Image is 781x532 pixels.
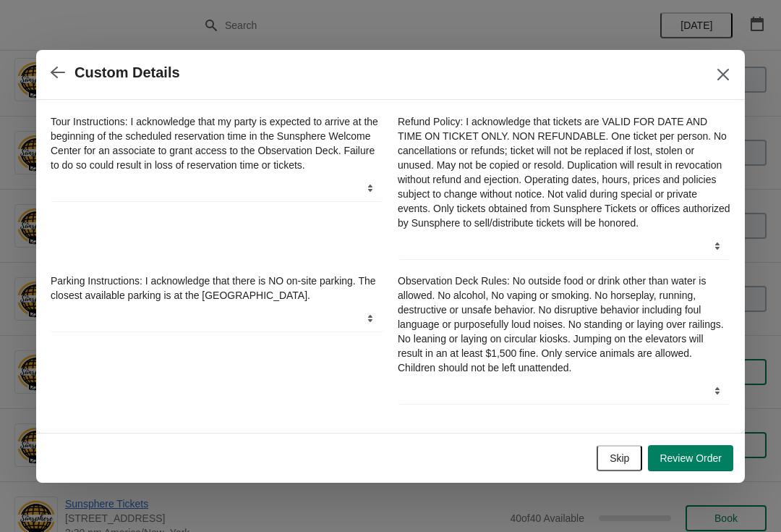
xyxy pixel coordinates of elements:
button: Review Order [648,445,733,471]
label: Parking Instructions: I acknowledge that there is NO on-site parking. The closest available parki... [51,274,383,303]
span: Skip [610,452,629,464]
button: Close [710,62,736,88]
label: Observation Deck Rules: No outside food or drink other than water is allowed. No alcohol, No vapi... [398,274,730,375]
h2: Custom Details [74,64,180,81]
label: Refund Policy: I acknowledge that tickets are VALID FOR DATE AND TIME ON TICKET ONLY. NON REFUNDA... [398,114,730,230]
label: Tour Instructions: I acknowledge that my party is expected to arrive at the beginning of the sche... [51,114,383,172]
span: Review Order [660,452,722,464]
button: Skip [597,445,642,471]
